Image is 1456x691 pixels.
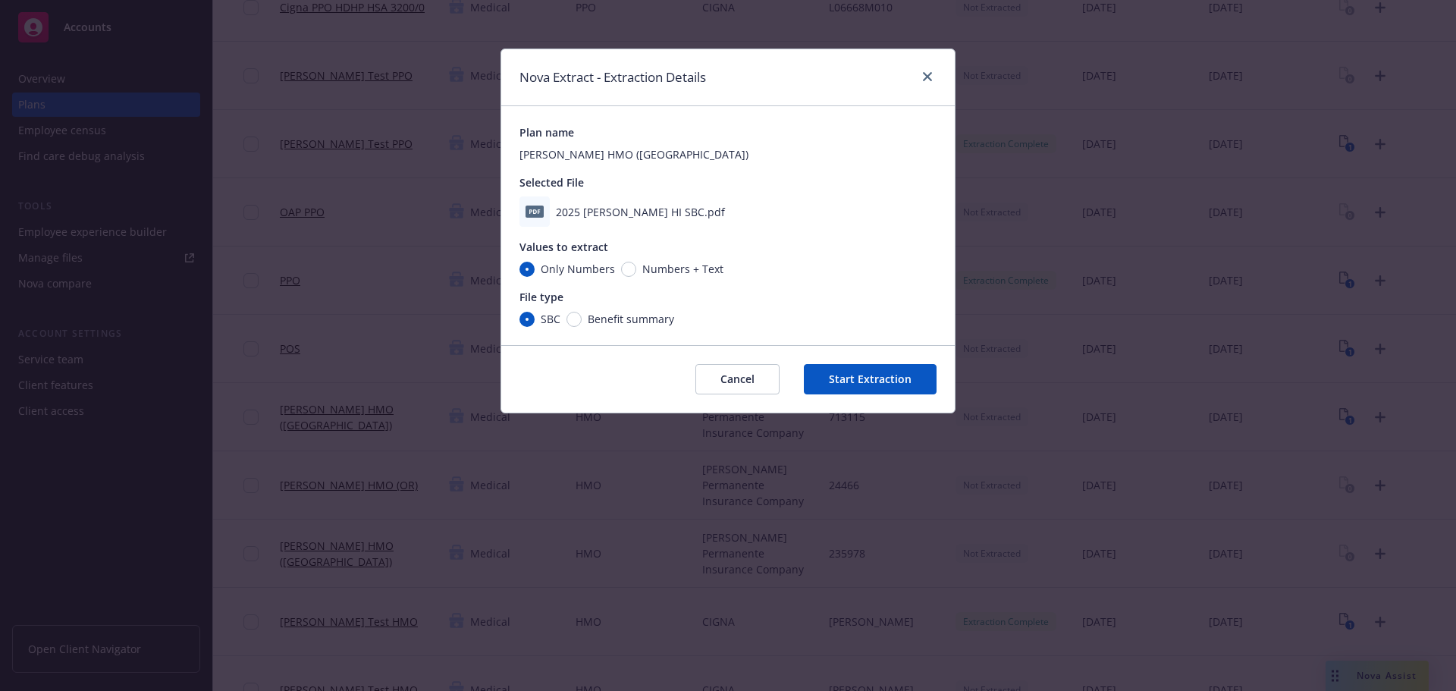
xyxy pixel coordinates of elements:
[566,312,582,327] input: Benefit summary
[519,68,706,87] h1: Nova Extract - Extraction Details
[541,261,615,277] span: Only Numbers
[588,311,674,327] span: Benefit summary
[519,262,535,277] input: Only Numbers
[519,312,535,327] input: SBC
[621,262,636,277] input: Numbers + Text
[918,68,937,86] a: close
[519,290,563,304] span: File type
[642,261,723,277] span: Numbers + Text
[519,146,937,162] div: [PERSON_NAME] HMO ([GEOGRAPHIC_DATA])
[556,204,725,220] span: 2025 [PERSON_NAME] HI SBC.pdf
[541,311,560,327] span: SBC
[519,174,937,190] div: Selected File
[804,364,937,394] button: Start Extraction
[695,364,780,394] button: Cancel
[519,240,608,254] span: Values to extract
[519,124,937,140] div: Plan name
